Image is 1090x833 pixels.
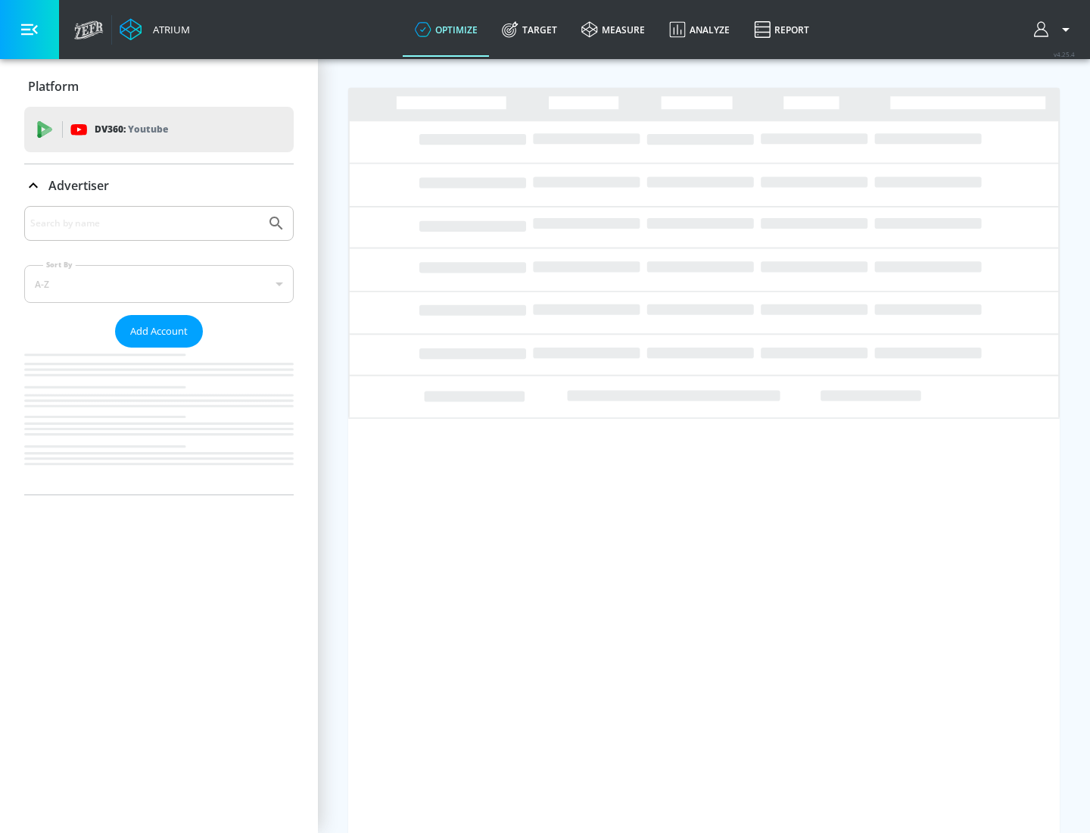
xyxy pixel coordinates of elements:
div: Platform [24,65,294,108]
nav: list of Advertiser [24,348,294,494]
a: optimize [403,2,490,57]
label: Sort By [43,260,76,270]
a: Target [490,2,569,57]
div: Advertiser [24,164,294,207]
input: Search by name [30,214,260,233]
p: Advertiser [48,177,109,194]
div: A-Z [24,265,294,303]
span: v 4.25.4 [1054,50,1075,58]
button: Add Account [115,315,203,348]
p: DV360: [95,121,168,138]
p: Youtube [128,121,168,137]
div: DV360: Youtube [24,107,294,152]
div: Advertiser [24,206,294,494]
div: Atrium [147,23,190,36]
a: measure [569,2,657,57]
p: Platform [28,78,79,95]
span: Add Account [130,323,188,340]
a: Atrium [120,18,190,41]
a: Report [742,2,821,57]
a: Analyze [657,2,742,57]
